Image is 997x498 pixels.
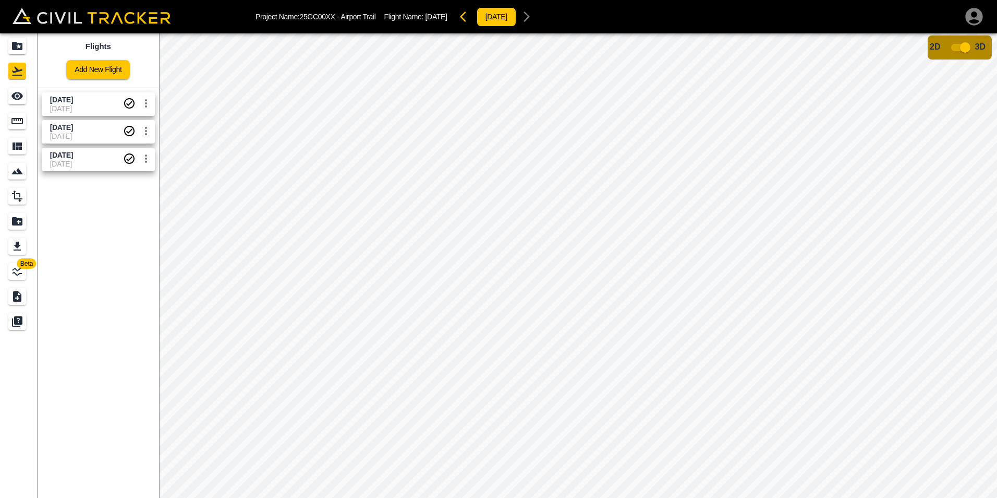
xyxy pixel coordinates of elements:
[425,13,447,21] span: [DATE]
[384,13,447,21] p: Flight Name:
[930,42,940,51] span: 2D
[256,13,376,21] p: Project Name: 25GC00XX - Airport Trail
[477,7,516,27] button: [DATE]
[975,42,986,51] span: 3D
[13,8,171,24] img: Civil Tracker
